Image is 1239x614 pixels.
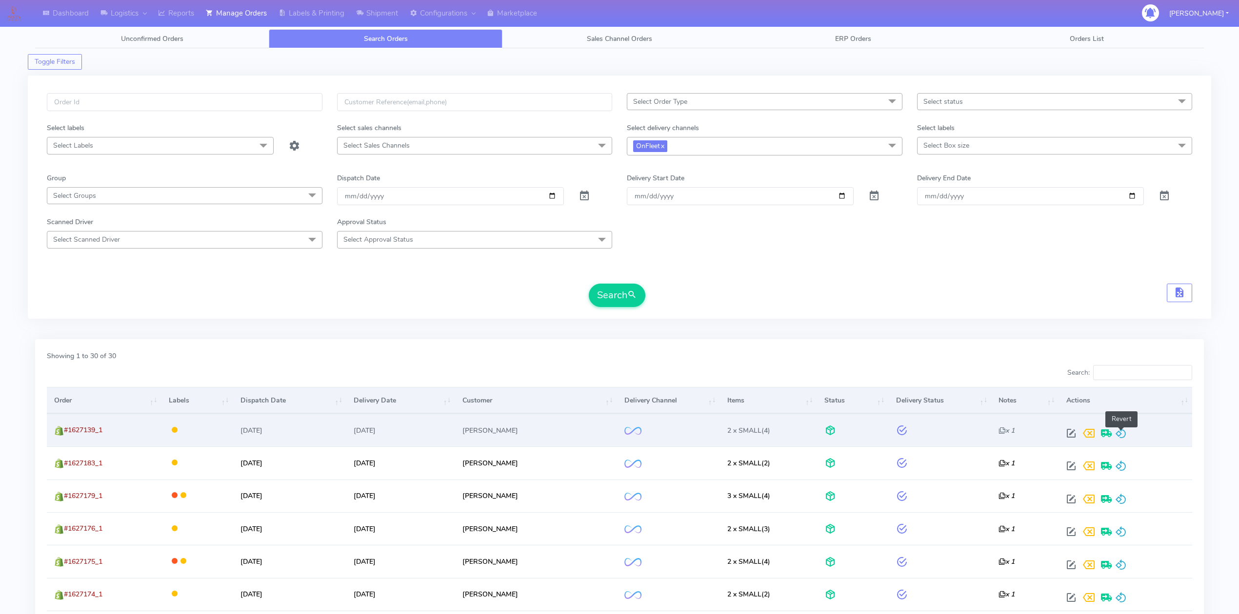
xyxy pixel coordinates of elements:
[47,217,93,227] label: Scanned Driver
[1162,3,1236,23] button: [PERSON_NAME]
[233,387,346,413] th: Dispatch Date: activate to sort column ascending
[1067,365,1192,381] label: Search:
[624,460,641,468] img: OnFleet
[346,512,455,545] td: [DATE]
[727,590,761,599] span: 2 x SMALL
[923,141,969,150] span: Select Box size
[624,525,641,534] img: OnFleet
[727,426,770,435] span: (4)
[917,173,971,183] label: Delivery End Date
[999,557,1015,566] i: x 1
[53,191,96,200] span: Select Groups
[161,387,233,413] th: Labels: activate to sort column ascending
[47,173,66,183] label: Group
[1093,365,1192,381] input: Search:
[64,557,102,566] span: #1627175_1
[54,492,64,501] img: shopify.png
[455,480,617,512] td: [PERSON_NAME]
[346,545,455,577] td: [DATE]
[35,29,1204,48] ul: Tabs
[364,34,408,43] span: Search Orders
[923,97,963,106] span: Select status
[727,590,770,599] span: (2)
[47,93,322,111] input: Order Id
[455,545,617,577] td: [PERSON_NAME]
[47,123,84,133] label: Select labels
[624,493,641,501] img: OnFleet
[727,557,761,566] span: 2 x SMALL
[54,524,64,534] img: shopify.png
[53,235,120,244] span: Select Scanned Driver
[337,93,613,111] input: Customer Reference(email,phone)
[999,524,1015,534] i: x 1
[719,387,817,413] th: Items: activate to sort column ascending
[727,426,761,435] span: 2 x SMALL
[1059,387,1192,413] th: Actions: activate to sort column ascending
[835,34,871,43] span: ERP Orders
[121,34,183,43] span: Unconfirmed Orders
[660,140,664,151] a: x
[64,590,102,599] span: #1627174_1
[346,446,455,479] td: [DATE]
[727,491,770,500] span: (4)
[587,34,652,43] span: Sales Channel Orders
[627,173,684,183] label: Delivery Start Date
[28,54,82,70] button: Toggle Filters
[346,480,455,512] td: [DATE]
[47,351,116,361] label: Showing 1 to 30 of 30
[727,524,761,534] span: 2 x SMALL
[617,387,720,413] th: Delivery Channel: activate to sort column ascending
[346,578,455,611] td: [DATE]
[233,414,346,446] td: [DATE]
[991,387,1059,413] th: Notes: activate to sort column ascending
[889,387,992,413] th: Delivery Status: activate to sort column ascending
[346,387,455,413] th: Delivery Date: activate to sort column ascending
[233,480,346,512] td: [DATE]
[54,557,64,567] img: shopify.png
[343,141,410,150] span: Select Sales Channels
[727,557,770,566] span: (4)
[233,512,346,545] td: [DATE]
[633,97,687,106] span: Select Order Type
[64,491,102,500] span: #1627179_1
[727,459,761,468] span: 2 x SMALL
[343,235,413,244] span: Select Approval Status
[233,578,346,611] td: [DATE]
[64,425,102,435] span: #1627139_1
[455,578,617,611] td: [PERSON_NAME]
[346,414,455,446] td: [DATE]
[624,591,641,599] img: OnFleet
[727,524,770,534] span: (3)
[624,558,641,566] img: OnFleet
[455,446,617,479] td: [PERSON_NAME]
[337,173,380,183] label: Dispatch Date
[817,387,889,413] th: Status: activate to sort column ascending
[627,123,699,133] label: Select delivery channels
[233,545,346,577] td: [DATE]
[727,491,761,500] span: 3 x SMALL
[54,426,64,436] img: shopify.png
[1070,34,1104,43] span: Orders List
[54,590,64,600] img: shopify.png
[53,141,93,150] span: Select Labels
[624,427,641,435] img: OnFleet
[589,284,645,307] button: Search
[999,426,1015,435] i: x 1
[999,590,1015,599] i: x 1
[727,459,770,468] span: (2)
[455,387,617,413] th: Customer: activate to sort column ascending
[455,414,617,446] td: [PERSON_NAME]
[47,387,161,413] th: Order: activate to sort column ascending
[64,459,102,468] span: #1627183_1
[64,524,102,533] span: #1627176_1
[337,123,401,133] label: Select sales channels
[233,446,346,479] td: [DATE]
[999,459,1015,468] i: x 1
[54,459,64,468] img: shopify.png
[455,512,617,545] td: [PERSON_NAME]
[633,140,667,152] span: OnFleet
[917,123,955,133] label: Select labels
[337,217,386,227] label: Approval Status
[999,491,1015,500] i: x 1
